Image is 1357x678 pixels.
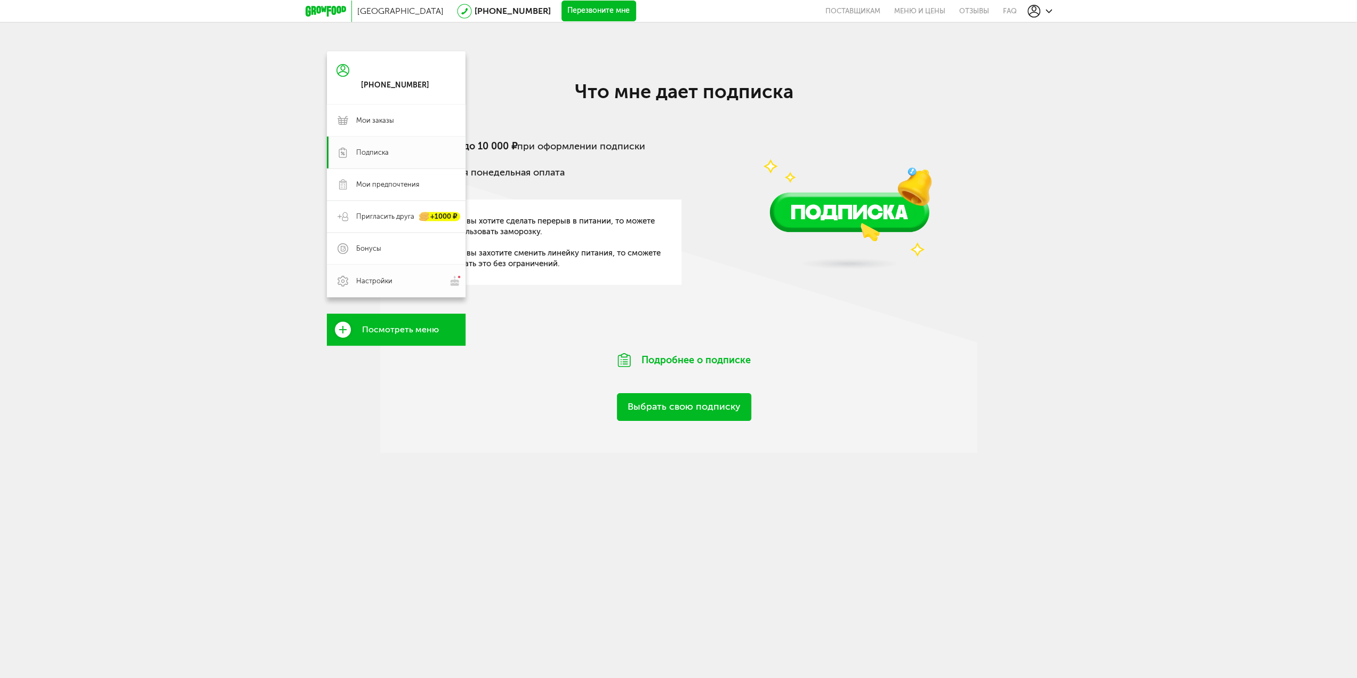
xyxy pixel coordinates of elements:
[357,6,444,16] span: [GEOGRAPHIC_DATA]
[327,201,465,233] a: Пригласить друга +1000 ₽
[617,393,751,420] a: Выбрать свою подписку
[420,212,460,221] div: +1000 ₽
[471,80,897,103] h2: Что мне дает подписка
[447,216,665,269] span: Если вы хотите сделать перерыв в питании, то можете использовать заморозку. Если вы захотите смен...
[356,148,389,157] span: Подписка
[430,166,565,178] span: Удобная понедельная оплата
[362,325,439,334] span: Посмотреть меню
[561,1,636,22] button: Перезвоните мне
[356,116,394,125] span: Мои заказы
[327,233,465,265] a: Бонусы
[356,180,419,189] span: Мои предпочтения
[327,265,465,297] a: Настройки
[588,340,780,380] div: Подробнее о подписке
[327,169,465,201] a: Мои предпочтения
[327,137,465,169] a: Подписка
[735,79,964,281] img: vUQQD42TP1CeN4SU.png
[430,140,645,152] span: Скидку при оформлении подписки
[356,276,392,286] span: Настройки
[327,105,465,137] a: Мои заказы
[327,314,465,346] a: Посмотреть меню
[356,244,381,253] span: Бонусы
[475,6,551,16] a: [PHONE_NUMBER]
[356,212,414,221] span: Пригласить друга
[361,81,429,90] div: [PHONE_NUMBER]
[463,140,517,152] b: до 10 000 ₽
